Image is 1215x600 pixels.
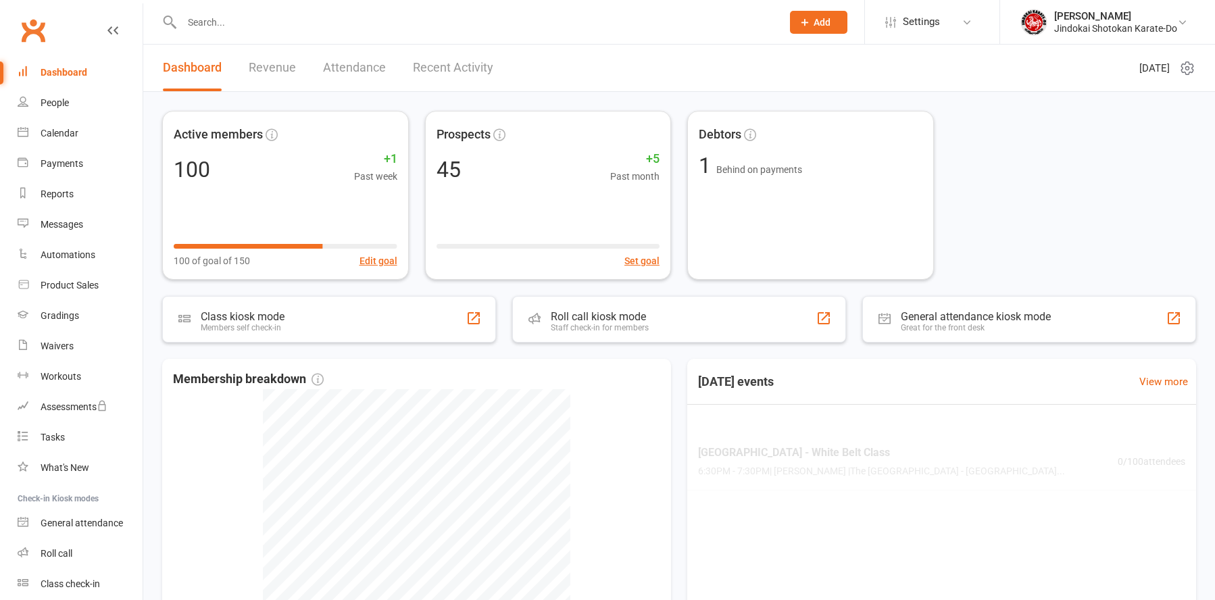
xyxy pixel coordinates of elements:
[699,125,741,145] span: Debtors
[201,323,284,332] div: Members self check-in
[698,464,1065,479] span: 6:30PM - 7:30PM | [PERSON_NAME] | The [GEOGRAPHIC_DATA] - [GEOGRAPHIC_DATA]...
[41,548,72,559] div: Roll call
[41,128,78,139] div: Calendar
[1054,10,1177,22] div: [PERSON_NAME]
[174,125,263,145] span: Active members
[41,97,69,108] div: People
[1139,60,1170,76] span: [DATE]
[551,323,649,332] div: Staff check-in for members
[174,159,210,180] div: 100
[903,7,940,37] span: Settings
[41,249,95,260] div: Automations
[698,444,1065,461] span: [GEOGRAPHIC_DATA] - White Belt Class
[359,253,397,268] button: Edit goal
[624,253,660,268] button: Set goal
[41,401,107,412] div: Assessments
[41,67,87,78] div: Dashboard
[814,17,830,28] span: Add
[18,361,143,392] a: Workouts
[41,371,81,382] div: Workouts
[1139,374,1188,390] a: View more
[1054,22,1177,34] div: Jindokai Shotokan Karate-Do
[18,149,143,179] a: Payments
[354,169,397,184] span: Past week
[18,453,143,483] a: What's New
[41,341,74,351] div: Waivers
[687,370,785,394] h3: [DATE] events
[163,45,222,91] a: Dashboard
[41,280,99,291] div: Product Sales
[901,323,1051,332] div: Great for the front desk
[18,179,143,209] a: Reports
[41,189,74,199] div: Reports
[201,310,284,323] div: Class kiosk mode
[41,219,83,230] div: Messages
[41,518,123,528] div: General attendance
[437,125,491,145] span: Prospects
[18,240,143,270] a: Automations
[41,432,65,443] div: Tasks
[41,158,83,169] div: Payments
[18,331,143,361] a: Waivers
[437,159,461,180] div: 45
[18,209,143,240] a: Messages
[1020,9,1047,36] img: thumb_image1661986740.png
[790,11,847,34] button: Add
[413,45,493,91] a: Recent Activity
[18,422,143,453] a: Tasks
[18,539,143,569] a: Roll call
[901,310,1051,323] div: General attendance kiosk mode
[16,14,50,47] a: Clubworx
[716,164,802,175] span: Behind on payments
[323,45,386,91] a: Attendance
[178,13,772,32] input: Search...
[354,149,397,169] span: +1
[551,310,649,323] div: Roll call kiosk mode
[18,508,143,539] a: General attendance kiosk mode
[41,578,100,589] div: Class check-in
[41,462,89,473] div: What's New
[610,149,660,169] span: +5
[173,370,324,389] span: Membership breakdown
[18,392,143,422] a: Assessments
[1118,454,1185,469] span: 0 / 100 attendees
[249,45,296,91] a: Revenue
[41,310,79,321] div: Gradings
[18,301,143,331] a: Gradings
[699,153,716,178] span: 1
[18,118,143,149] a: Calendar
[18,88,143,118] a: People
[18,569,143,599] a: Class kiosk mode
[174,253,250,268] span: 100 of goal of 150
[18,270,143,301] a: Product Sales
[18,57,143,88] a: Dashboard
[610,169,660,184] span: Past month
